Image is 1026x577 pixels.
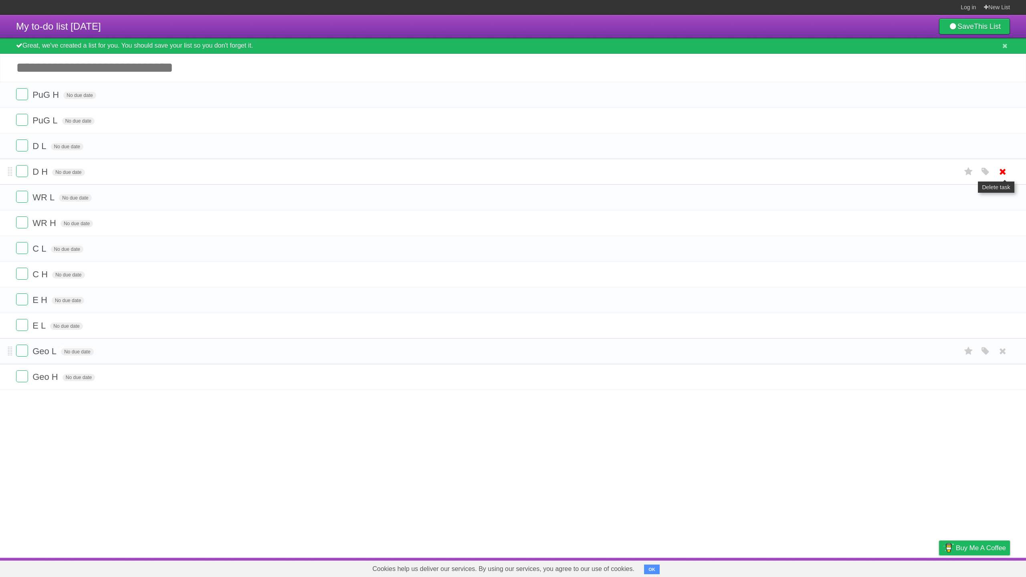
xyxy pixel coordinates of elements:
[901,560,919,575] a: Terms
[32,372,60,382] span: Geo H
[63,374,95,381] span: No due date
[52,169,85,176] span: No due date
[32,141,48,151] span: D L
[59,194,91,202] span: No due date
[832,560,849,575] a: About
[32,167,50,177] span: D H
[956,541,1006,555] span: Buy me a coffee
[939,541,1010,555] a: Buy me a coffee
[32,218,58,228] span: WR H
[364,561,642,577] span: Cookies help us deliver our services. By using our services, you agree to our use of cookies.
[961,165,976,178] label: Star task
[644,565,660,574] button: OK
[61,220,93,227] span: No due date
[51,143,83,150] span: No due date
[32,295,49,305] span: E H
[32,115,59,125] span: PuG L
[16,268,28,280] label: Done
[929,560,949,575] a: Privacy
[943,541,954,555] img: Buy me a coffee
[961,345,976,358] label: Star task
[859,560,891,575] a: Developers
[63,92,96,99] span: No due date
[32,90,61,100] span: PuG H
[62,117,95,125] span: No due date
[16,293,28,305] label: Done
[32,192,57,202] span: WR L
[32,244,48,254] span: C L
[974,22,1001,30] b: This List
[50,323,83,330] span: No due date
[32,269,50,279] span: C H
[16,165,28,177] label: Done
[16,139,28,151] label: Done
[16,216,28,228] label: Done
[16,191,28,203] label: Done
[16,88,28,100] label: Done
[16,370,28,382] label: Done
[52,297,84,304] span: No due date
[16,242,28,254] label: Done
[959,560,1010,575] a: Suggest a feature
[939,18,1010,34] a: SaveThis List
[52,271,85,278] span: No due date
[32,346,59,356] span: Geo L
[16,345,28,357] label: Done
[32,321,48,331] span: E L
[16,21,101,32] span: My to-do list [DATE]
[16,114,28,126] label: Done
[61,348,93,355] span: No due date
[51,246,83,253] span: No due date
[16,319,28,331] label: Done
